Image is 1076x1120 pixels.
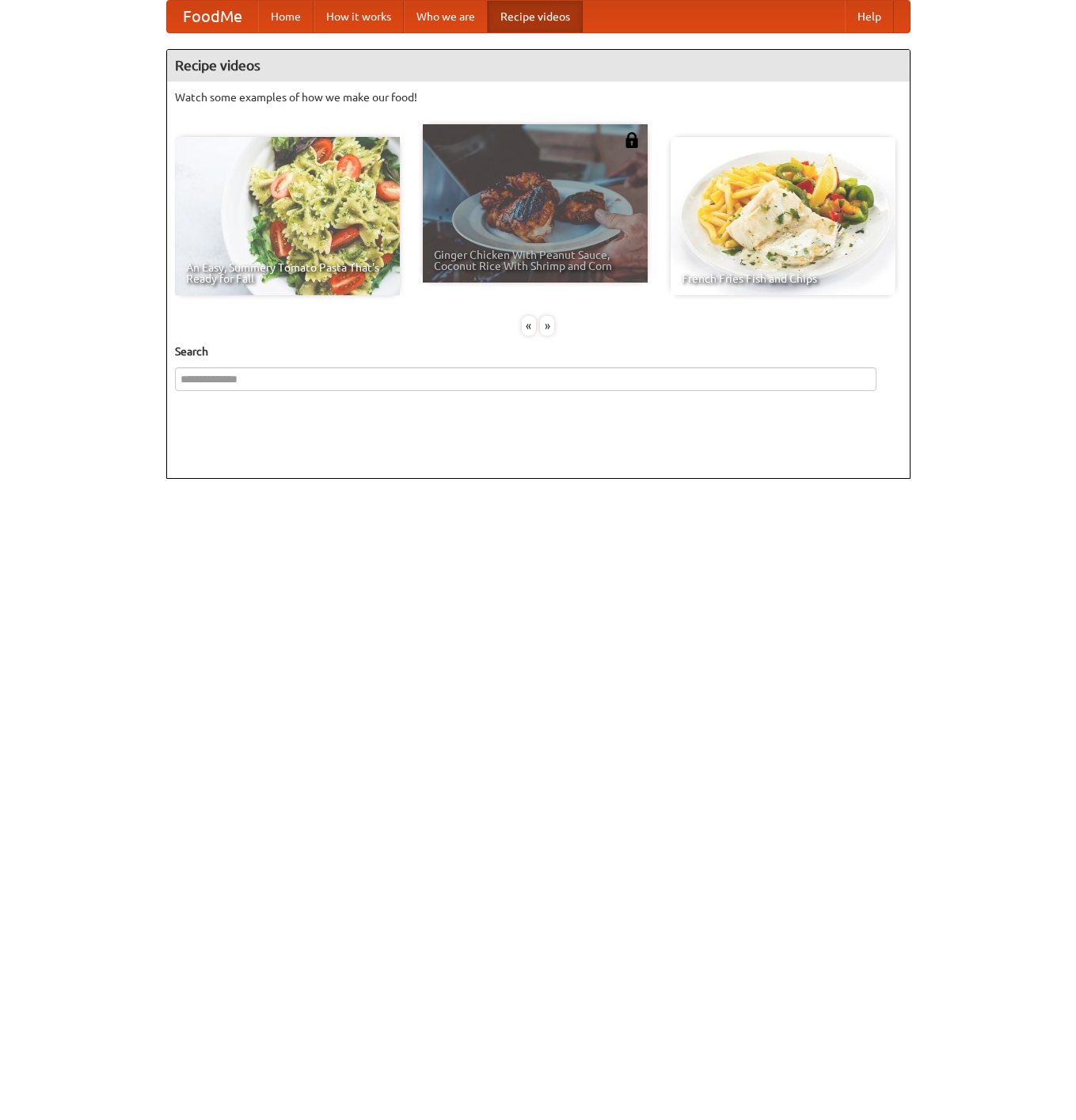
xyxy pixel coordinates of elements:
div: » [540,316,554,336]
a: Help [845,1,894,32]
a: Who we are [404,1,488,32]
h4: Recipe videos [167,50,910,82]
span: An Easy, Summery Tomato Pasta That's Ready for Fall [186,262,389,284]
a: FoodMe [167,1,258,32]
div: « [522,316,536,336]
a: An Easy, Summery Tomato Pasta That's Ready for Fall [175,137,400,295]
a: French Fries Fish and Chips [671,137,895,295]
img: 483408.png [624,132,640,148]
p: Watch some examples of how we make our food! [175,89,902,105]
span: French Fries Fish and Chips [682,273,884,284]
a: How it works [314,1,404,32]
a: Recipe videos [488,1,583,32]
h5: Search [175,344,902,359]
a: Home [258,1,314,32]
